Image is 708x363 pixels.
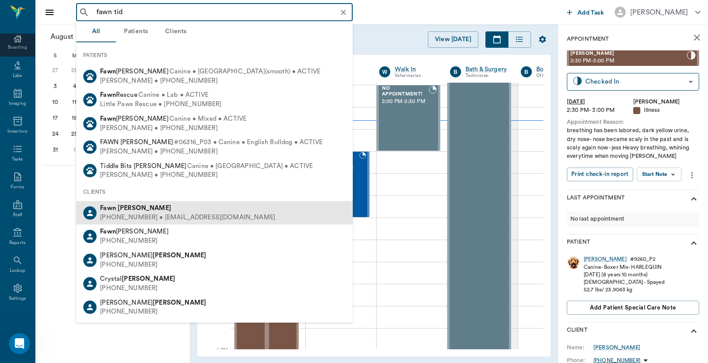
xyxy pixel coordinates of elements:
span: Crystal [100,275,175,282]
b: [PERSON_NAME] [153,299,206,306]
div: CLIENTS [76,183,353,201]
p: Last Appointment [567,194,625,204]
b: Fawn [100,228,116,235]
span: Canine • Lab • ACTIVE [139,91,208,100]
div: PATIENTS [76,46,353,65]
button: go back [6,4,23,20]
div: Imaging [9,100,26,107]
button: Close drawer [41,4,58,21]
div: Lookup [10,267,25,274]
div: Monday, August 4, 2025 [68,80,81,92]
div: Name: [567,344,593,352]
span: Tiddle Bits [PERSON_NAME] [100,162,186,169]
span: 2:00 PM - 2:30 PM [382,97,429,106]
div: Illness [633,106,700,115]
button: Clients [156,21,196,42]
div: B [450,66,461,77]
div: [PERSON_NAME] • [PHONE_NUMBER] [100,123,246,133]
b: [PERSON_NAME] [153,252,206,259]
div: Start Note [642,169,668,180]
button: All [76,21,116,42]
button: August2025 [46,28,108,46]
div: Forms [11,184,24,191]
span: Add patient Special Care Note [590,303,676,313]
div: 52.7 lbs / 23.9043 kg [584,286,665,294]
span: [PERSON_NAME] [100,299,206,306]
span: This article outlines how to efficiently check out multiple… [23,248,119,265]
b: Fawn [100,205,116,211]
div: W [379,66,390,77]
span: Canine • Mixed • ACTIVE [169,115,246,124]
b: [PERSON_NAME] [122,275,175,282]
b: [PERSON_NAME] [118,205,171,211]
div: Reports [9,240,26,246]
span: NO APPOINTMENT! [382,86,429,97]
div: Other [536,72,590,80]
button: Add Task [563,4,608,20]
span: [PERSON_NAME] [570,51,687,57]
button: Send a message… [152,286,166,300]
div: Technician [466,72,508,80]
span: August [49,31,75,43]
div: [PERSON_NAME] [630,7,688,18]
div: Sunday, August 24, 2025 [49,128,62,140]
button: Clear [337,6,350,19]
div: [PERSON_NAME] • [PHONE_NUMBER] [100,76,320,85]
div: Sunday, August 10, 2025 [49,96,62,108]
button: Add patient Special Care Note [567,301,699,315]
div: [DATE] (8 years 10 months) [584,271,665,279]
span: [PERSON_NAME] [100,228,169,235]
button: Patients [116,21,156,42]
span: Canine • [GEOGRAPHIC_DATA](smooth) • ACTIVE [169,67,320,76]
div: Appointment Reason: [567,118,699,126]
svg: show more [689,238,699,248]
span: Rescue [100,92,138,98]
div: [PERSON_NAME] [633,98,700,106]
div: Monday, August 11, 2025 [68,96,81,108]
button: View [DATE] [428,31,478,48]
button: Emoji picker [14,290,21,297]
svg: show more [689,194,699,204]
div: [PHONE_NUMBER] [100,260,206,269]
h1: [PERSON_NAME] [43,4,100,11]
div: Veterinarian [395,72,437,80]
div: Close [155,4,171,19]
div: Inventory [8,128,27,135]
button: Gif picker [28,290,35,297]
div: Board &Procedures [536,65,590,74]
div: Staff [13,212,22,218]
div: [PERSON_NAME] • [PHONE_NUMBER] [100,147,323,157]
div: Sunday, August 3, 2025 [49,80,62,92]
div: Checking out multiple patients and invoices [23,229,129,248]
div: S [46,49,65,62]
div: [PHONE_NUMBER] [100,284,175,293]
span: [PERSON_NAME] [100,252,206,259]
div: M [65,49,85,62]
div: 2:30 PM - 3:00 PM [567,106,633,115]
div: No last appointment [567,211,699,227]
svg: show more [689,326,699,336]
div: Checked In [585,76,685,87]
a: [PERSON_NAME] [593,344,640,352]
input: Search [93,6,350,19]
p: Client [567,326,588,336]
div: [PHONE_NUMBER] • [EMAIL_ADDRESS][DOMAIN_NAME] [100,213,275,222]
div: Sunday, August 31, 2025 [49,144,62,156]
div: Sunday, July 27, 2025 [49,64,62,76]
div: Settings [9,295,27,302]
div: [DEMOGRAPHIC_DATA] - Spayed [584,279,665,286]
div: Monday, August 18, 2025 [68,112,81,124]
img: Profile Image [567,256,580,269]
p: Patient [567,238,590,248]
div: Tasks [12,156,23,163]
span: #06316_P03 • Canine • English Bulldog • ACTIVE [174,138,323,147]
iframe: Intercom live chat [9,333,30,354]
span: [PERSON_NAME] [100,115,169,122]
div: Little Paws Rescue • [PHONE_NUMBER] [100,100,221,109]
div: Walk In [395,65,437,74]
div: B [521,66,532,77]
a: Bath & Surgery [466,65,508,74]
div: Sunday, August 17, 2025 [49,112,62,124]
